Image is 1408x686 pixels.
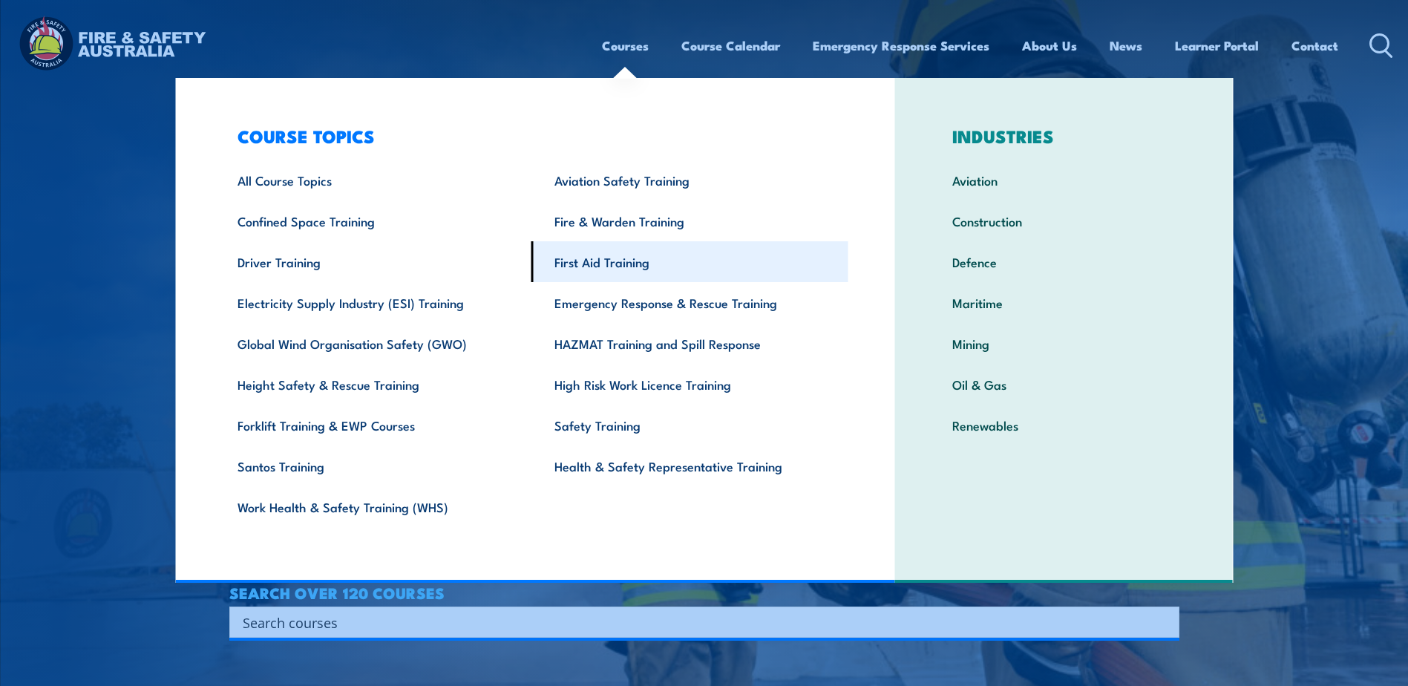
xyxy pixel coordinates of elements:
a: Health & Safety Representative Training [531,445,848,486]
a: Courses [602,26,649,65]
a: Maritime [929,282,1199,323]
a: Emergency Response & Rescue Training [531,282,848,323]
a: Santos Training [215,445,531,486]
a: Global Wind Organisation Safety (GWO) [215,323,531,364]
a: News [1110,26,1142,65]
a: Emergency Response Services [813,26,989,65]
a: Defence [929,241,1199,282]
a: Course Calendar [681,26,780,65]
a: High Risk Work Licence Training [531,364,848,405]
a: Aviation Safety Training [531,160,848,200]
a: Contact [1291,26,1338,65]
a: Electricity Supply Industry (ESI) Training [215,282,531,323]
a: Forklift Training & EWP Courses [215,405,531,445]
h3: INDUSTRIES [929,125,1199,146]
a: Renewables [929,405,1199,445]
a: Learner Portal [1175,26,1259,65]
a: Safety Training [531,405,848,445]
a: Driver Training [215,241,531,282]
form: Search form [246,612,1150,633]
h3: COURSE TOPICS [215,125,848,146]
a: About Us [1022,26,1077,65]
a: Fire & Warden Training [531,200,848,241]
h4: SEARCH OVER 120 COURSES [229,584,1179,601]
a: Oil & Gas [929,364,1199,405]
input: Search input [243,611,1147,633]
a: Mining [929,323,1199,364]
a: Work Health & Safety Training (WHS) [215,486,531,527]
a: Confined Space Training [215,200,531,241]
a: Height Safety & Rescue Training [215,364,531,405]
a: Aviation [929,160,1199,200]
a: HAZMAT Training and Spill Response [531,323,848,364]
button: Search magnifier button [1153,612,1174,633]
a: Construction [929,200,1199,241]
a: All Course Topics [215,160,531,200]
a: First Aid Training [531,241,848,282]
